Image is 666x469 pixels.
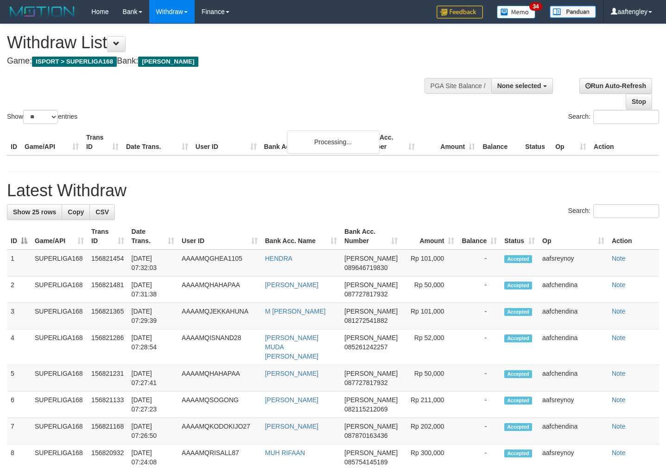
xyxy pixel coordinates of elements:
td: - [458,365,501,392]
th: Bank Acc. Number [358,129,419,155]
td: SUPERLIGA168 [31,392,88,418]
td: [DATE] 07:32:03 [128,250,178,276]
input: Search: [593,110,659,124]
a: Stop [626,94,652,109]
a: Copy [62,204,90,220]
th: ID [7,129,21,155]
a: Note [612,370,626,377]
td: Rp 202,000 [401,418,458,444]
span: [PERSON_NAME] [344,449,398,456]
th: Bank Acc. Name: activate to sort column ascending [261,223,341,250]
span: CSV [95,208,109,216]
td: 156821168 [88,418,128,444]
th: Op [552,129,590,155]
a: Note [612,396,626,404]
td: AAAAMQISNAND28 [178,329,261,365]
td: aafchendina [539,365,608,392]
td: - [458,276,501,303]
td: - [458,329,501,365]
td: 2 [7,276,31,303]
a: Show 25 rows [7,204,62,220]
span: [PERSON_NAME] [344,423,398,430]
a: MUH RIFAAN [265,449,305,456]
span: Accepted [504,397,532,405]
label: Show entries [7,110,77,124]
div: Processing... [287,130,380,154]
td: Rp 211,000 [401,392,458,418]
td: [DATE] 07:26:50 [128,418,178,444]
td: AAAAMQJEKKAHUNA [178,303,261,329]
td: 6 [7,392,31,418]
a: HENDRA [265,255,292,262]
h1: Withdraw List [7,33,435,52]
td: aafchendina [539,276,608,303]
td: 156821286 [88,329,128,365]
td: 1 [7,250,31,276]
span: Accepted [504,334,532,342]
a: Note [612,423,626,430]
td: 156821481 [88,276,128,303]
span: Copy 085754145189 to clipboard [344,458,387,466]
span: Copy 087727817932 to clipboard [344,379,387,386]
td: - [458,418,501,444]
td: SUPERLIGA168 [31,365,88,392]
a: Run Auto-Refresh [579,78,652,94]
span: [PERSON_NAME] [344,396,398,404]
td: 7 [7,418,31,444]
span: Copy 089646719830 to clipboard [344,264,387,271]
label: Search: [568,110,659,124]
td: aafchendina [539,418,608,444]
td: aafsreynoy [539,250,608,276]
span: [PERSON_NAME] [344,334,398,341]
span: Copy [68,208,84,216]
span: Accepted [504,370,532,378]
span: Copy 087727817932 to clipboard [344,290,387,298]
th: Date Trans. [122,129,192,155]
th: Bank Acc. Name [260,129,359,155]
a: Note [612,308,626,315]
a: [PERSON_NAME] MUDA [PERSON_NAME] [265,334,318,360]
button: None selected [491,78,553,94]
th: Trans ID: activate to sort column ascending [88,223,128,250]
td: SUPERLIGA168 [31,303,88,329]
td: 156821231 [88,365,128,392]
th: Date Trans.: activate to sort column ascending [128,223,178,250]
a: [PERSON_NAME] [265,370,318,377]
td: Rp 50,000 [401,276,458,303]
th: Game/API [21,129,82,155]
td: - [458,303,501,329]
span: Copy 085261242257 to clipboard [344,343,387,351]
label: Search: [568,204,659,218]
a: [PERSON_NAME] [265,281,318,289]
img: Feedback.jpg [437,6,483,19]
span: Copy 082115212069 to clipboard [344,405,387,413]
a: Note [612,281,626,289]
td: AAAAMQHAHAPAA [178,365,261,392]
span: 34 [529,2,542,11]
td: AAAAMQSOGONG [178,392,261,418]
select: Showentries [23,110,58,124]
td: [DATE] 07:28:54 [128,329,178,365]
th: Balance: activate to sort column ascending [458,223,501,250]
td: AAAAMQGHEA1105 [178,250,261,276]
td: Rp 101,000 [401,303,458,329]
span: [PERSON_NAME] [344,255,398,262]
td: - [458,250,501,276]
th: Trans ID [82,129,122,155]
img: Button%20Memo.svg [497,6,536,19]
img: panduan.png [550,6,596,18]
td: SUPERLIGA168 [31,329,88,365]
span: Show 25 rows [13,208,56,216]
span: ISPORT > SUPERLIGA168 [32,57,117,67]
td: [DATE] 07:27:41 [128,365,178,392]
a: [PERSON_NAME] [265,423,318,430]
th: Action [590,129,659,155]
span: Accepted [504,308,532,316]
span: Accepted [504,282,532,289]
td: Rp 101,000 [401,250,458,276]
th: Amount [419,129,479,155]
a: [PERSON_NAME] [265,396,318,404]
span: [PERSON_NAME] [138,57,198,67]
td: aafchendina [539,303,608,329]
th: Bank Acc. Number: activate to sort column ascending [341,223,401,250]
